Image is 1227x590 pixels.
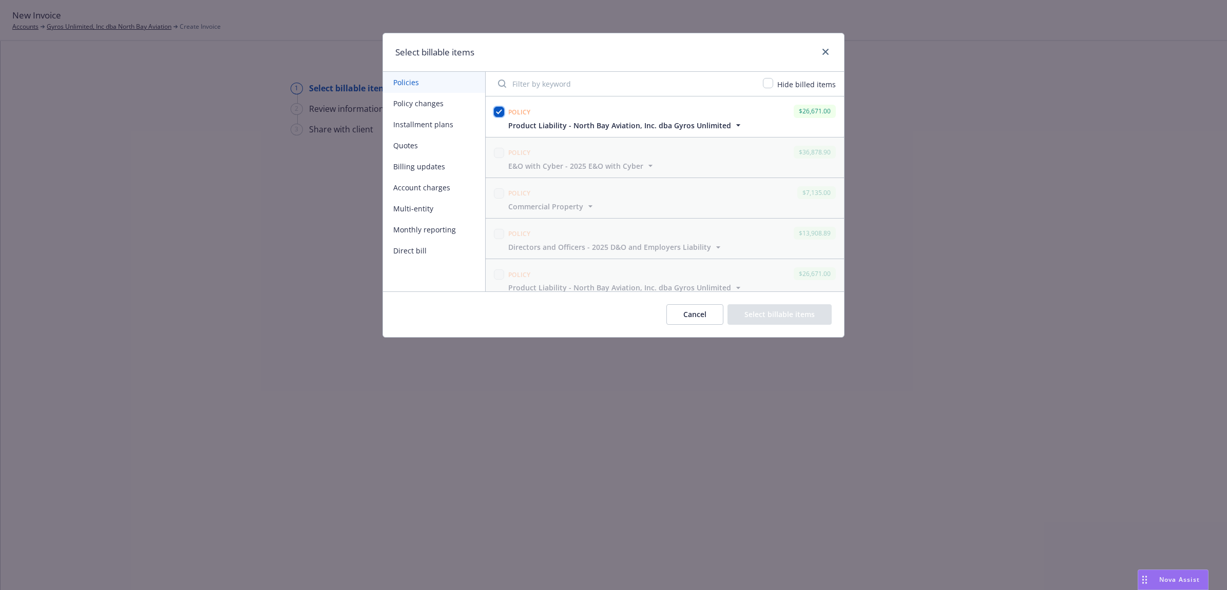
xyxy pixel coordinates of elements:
button: Monthly reporting [383,219,485,240]
button: Nova Assist [1138,569,1209,590]
span: Policy [508,108,531,116]
button: Direct bill [383,240,485,261]
button: Cancel [666,304,723,325]
button: Product Liability - North Bay Aviation, Inc. dba Gyros Unlimited [508,282,743,293]
div: $26,671.00 [794,105,836,117]
span: Directors and Officers - 2025 D&O and Employers Liability [508,242,711,252]
button: Commercial Property [508,201,596,212]
span: Policy [508,189,531,198]
button: Billing updates [383,156,485,177]
span: Hide billed items [777,80,836,89]
button: Quotes [383,135,485,156]
span: Policy$36,878.90E&O with Cyber - 2025 E&O with Cyber [486,137,844,178]
span: Policy [508,229,531,238]
h1: Select billable items [395,46,474,59]
div: $7,135.00 [797,186,836,199]
span: E&O with Cyber - 2025 E&O with Cyber [508,161,643,171]
span: Policy [508,270,531,279]
div: $36,878.90 [794,146,836,159]
span: Policy [508,148,531,157]
span: Commercial Property [508,201,583,212]
input: Filter by keyword [492,73,757,94]
button: E&O with Cyber - 2025 E&O with Cyber [508,161,656,171]
div: Drag to move [1138,570,1151,589]
button: Product Liability - North Bay Aviation, Inc. dba Gyros Unlimited [508,120,743,131]
span: Product Liability - North Bay Aviation, Inc. dba Gyros Unlimited [508,282,731,293]
span: Policy$7,135.00Commercial Property [486,178,844,218]
div: $26,671.00 [794,267,836,280]
span: Nova Assist [1159,575,1200,584]
div: $13,908.89 [794,227,836,240]
button: Account charges [383,177,485,198]
button: Policies [383,72,485,93]
button: Policy changes [383,93,485,114]
a: close [819,46,832,58]
button: Installment plans [383,114,485,135]
span: Policy$26,671.00Product Liability - North Bay Aviation, Inc. dba Gyros Unlimited [486,259,844,299]
button: Multi-entity [383,198,485,219]
span: Policy$13,908.89Directors and Officers - 2025 D&O and Employers Liability [486,219,844,259]
button: Directors and Officers - 2025 D&O and Employers Liability [508,242,723,252]
span: Product Liability - North Bay Aviation, Inc. dba Gyros Unlimited [508,120,731,131]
